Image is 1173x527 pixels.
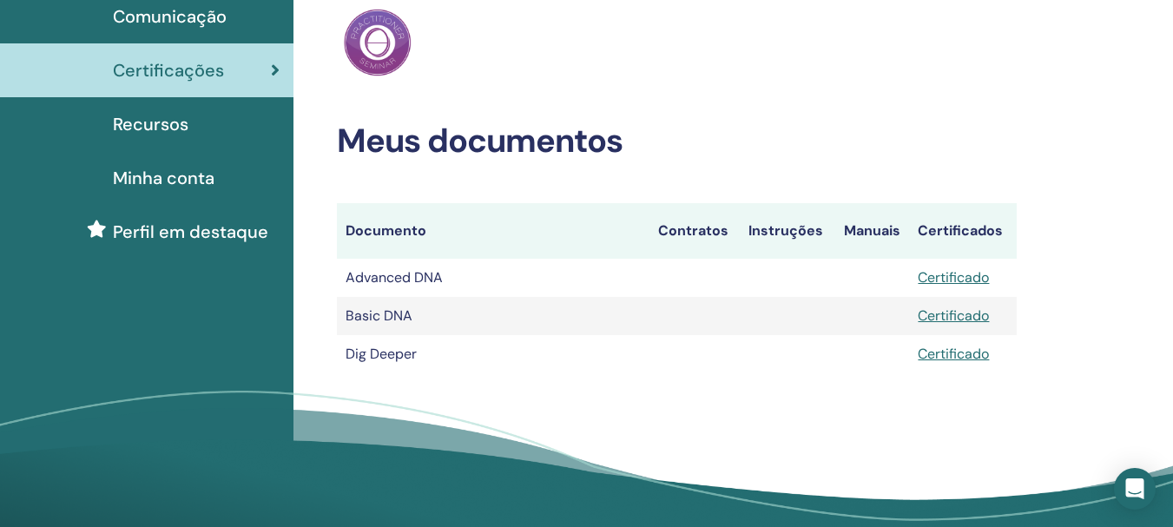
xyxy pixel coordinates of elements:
[113,165,214,191] span: Minha conta
[649,203,740,259] th: Contratos
[337,259,649,297] td: Advanced DNA
[113,219,268,245] span: Perfil em destaque
[344,9,412,76] img: Practitioner
[337,335,649,373] td: Dig Deeper
[337,122,1017,161] h2: Meus documentos
[918,268,989,287] a: Certificado
[909,203,1017,259] th: Certificados
[918,306,989,325] a: Certificado
[113,3,227,30] span: Comunicação
[1114,468,1156,510] div: Open Intercom Messenger
[337,297,649,335] td: Basic DNA
[113,111,188,137] span: Recursos
[337,203,649,259] th: Documento
[918,345,989,363] a: Certificado
[113,57,224,83] span: Certificações
[835,203,910,259] th: Manuais
[740,203,835,259] th: Instruções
